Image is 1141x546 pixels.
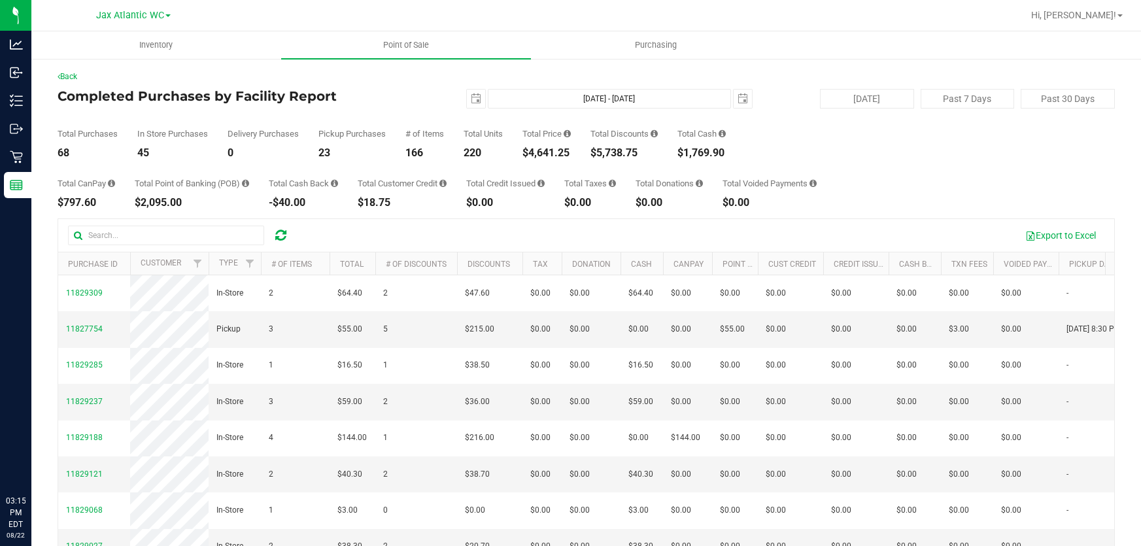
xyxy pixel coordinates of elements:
[1066,323,1137,335] span: [DATE] 8:30 PM EDT
[671,396,691,408] span: $0.00
[896,323,917,335] span: $0.00
[10,179,23,192] inline-svg: Reports
[269,197,338,208] div: -$40.00
[269,468,273,481] span: 2
[465,287,490,299] span: $47.60
[723,179,817,188] div: Total Voided Payments
[269,287,273,299] span: 2
[383,359,388,371] span: 1
[1001,359,1021,371] span: $0.00
[337,287,362,299] span: $64.40
[358,197,447,208] div: $18.75
[570,504,590,517] span: $0.00
[269,432,273,444] span: 4
[831,432,851,444] span: $0.00
[465,359,490,371] span: $38.50
[337,396,362,408] span: $59.00
[570,396,590,408] span: $0.00
[66,360,103,369] span: 11829285
[896,468,917,481] span: $0.00
[570,468,590,481] span: $0.00
[896,287,917,299] span: $0.00
[949,359,969,371] span: $0.00
[68,260,118,269] a: Purchase ID
[1066,396,1068,408] span: -
[921,89,1015,109] button: Past 7 Days
[723,260,815,269] a: Point of Banking (POB)
[628,287,653,299] span: $64.40
[216,396,243,408] span: In-Store
[564,179,616,188] div: Total Taxes
[108,179,115,188] i: Sum of the successful, non-voided CanPay payment transactions for all purchases in the date range.
[720,396,740,408] span: $0.00
[6,530,26,540] p: 08/22
[570,287,590,299] span: $0.00
[719,129,726,138] i: Sum of the successful, non-voided cash payment transactions for all purchases in the date range. ...
[896,432,917,444] span: $0.00
[834,260,888,269] a: Credit Issued
[628,468,653,481] span: $40.30
[383,468,388,481] span: 2
[1066,468,1068,481] span: -
[331,179,338,188] i: Sum of the cash-back amounts from rounded-up electronic payments for all purchases in the date ra...
[269,396,273,408] span: 3
[281,31,531,59] a: Point of Sale
[570,432,590,444] span: $0.00
[66,469,103,479] span: 11829121
[720,468,740,481] span: $0.00
[340,260,364,269] a: Total
[720,287,740,299] span: $0.00
[671,359,691,371] span: $0.00
[10,150,23,163] inline-svg: Retail
[677,129,726,138] div: Total Cash
[1066,504,1068,517] span: -
[66,288,103,298] span: 11829309
[58,148,118,158] div: 68
[66,505,103,515] span: 11829068
[609,179,616,188] i: Sum of the total taxes for all purchases in the date range.
[269,179,338,188] div: Total Cash Back
[216,359,243,371] span: In-Store
[1021,89,1115,109] button: Past 30 Days
[269,359,273,371] span: 1
[383,504,388,517] span: 0
[522,148,571,158] div: $4,641.25
[271,260,312,269] a: # of Items
[628,396,653,408] span: $59.00
[720,359,740,371] span: $0.00
[31,31,281,59] a: Inventory
[318,129,386,138] div: Pickup Purchases
[58,179,115,188] div: Total CanPay
[464,148,503,158] div: 220
[1001,287,1021,299] span: $0.00
[570,323,590,335] span: $0.00
[720,323,745,335] span: $55.00
[1001,396,1021,408] span: $0.00
[465,504,485,517] span: $0.00
[1001,504,1021,517] span: $0.00
[696,179,703,188] i: Sum of all round-up-to-next-dollar total price adjustments for all purchases in the date range.
[465,432,494,444] span: $216.00
[590,129,658,138] div: Total Discounts
[10,38,23,51] inline-svg: Analytics
[1066,432,1068,444] span: -
[468,260,510,269] a: Discounts
[530,287,551,299] span: $0.00
[530,504,551,517] span: $0.00
[636,179,703,188] div: Total Donations
[337,323,362,335] span: $55.00
[617,39,694,51] span: Purchasing
[366,39,447,51] span: Point of Sale
[383,323,388,335] span: 5
[1001,468,1021,481] span: $0.00
[135,197,249,208] div: $2,095.00
[337,504,358,517] span: $3.00
[896,504,917,517] span: $0.00
[530,396,551,408] span: $0.00
[467,90,485,108] span: select
[135,179,249,188] div: Total Point of Banking (POB)
[564,197,616,208] div: $0.00
[228,148,299,158] div: 0
[1066,359,1068,371] span: -
[723,197,817,208] div: $0.00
